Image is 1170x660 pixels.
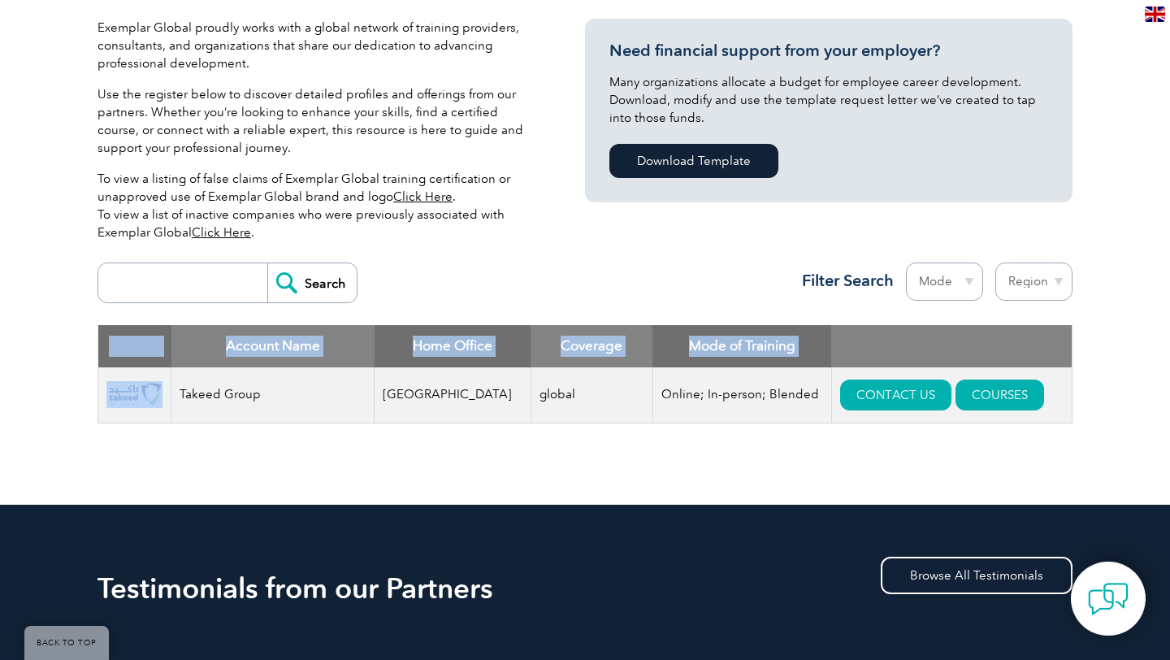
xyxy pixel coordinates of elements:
[609,41,1048,61] h3: Need financial support from your employer?
[24,626,109,660] a: BACK TO TOP
[393,189,453,204] a: Click Here
[1145,7,1165,22] img: en
[531,367,652,423] td: global
[652,325,831,367] th: Mode of Training: activate to sort column ascending
[955,380,1044,410] a: COURSES
[531,325,652,367] th: Coverage: activate to sort column ascending
[97,170,536,241] p: To view a listing of false claims of Exemplar Global training certification or unapproved use of ...
[171,367,375,423] td: Takeed Group
[97,85,536,157] p: Use the register below to discover detailed profiles and offerings from our partners. Whether you...
[609,144,778,178] a: Download Template
[840,380,951,410] a: CONTACT US
[375,367,531,423] td: [GEOGRAPHIC_DATA]
[609,73,1048,127] p: Many organizations allocate a budget for employee career development. Download, modify and use th...
[375,325,531,367] th: Home Office: activate to sort column ascending
[192,225,251,240] a: Click Here
[652,367,831,423] td: Online; In-person; Blended
[881,557,1072,594] a: Browse All Testimonials
[1088,579,1129,619] img: contact-chat.png
[171,325,375,367] th: Account Name: activate to sort column descending
[792,271,894,291] h3: Filter Search
[97,19,536,72] p: Exemplar Global proudly works with a global network of training providers, consultants, and organ...
[267,263,357,302] input: Search
[831,325,1072,367] th: : activate to sort column ascending
[106,381,162,408] img: 17e03a90-ef94-f011-b4cb-6045bdc45e63-logo.png
[97,575,1072,601] h2: Testimonials from our Partners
